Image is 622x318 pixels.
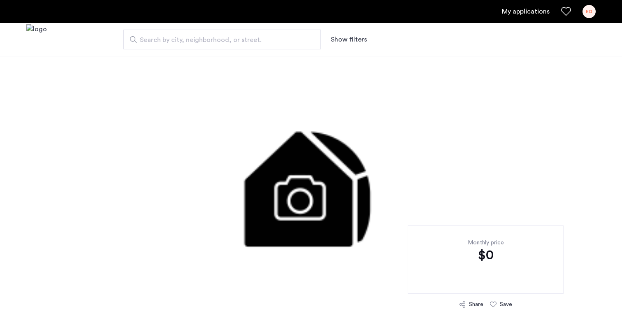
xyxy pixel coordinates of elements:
[123,30,321,49] input: Apartment Search
[112,56,510,303] img: 3.gif
[140,35,298,45] span: Search by city, neighborhood, or street.
[502,7,550,16] a: My application
[561,7,571,16] a: Favorites
[421,247,550,263] div: $0
[26,24,47,55] img: logo
[583,5,596,18] div: ED
[26,24,47,55] a: Cazamio logo
[421,239,550,247] div: Monthly price
[331,35,367,44] button: Show or hide filters
[500,300,512,309] div: Save
[469,300,483,309] div: Share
